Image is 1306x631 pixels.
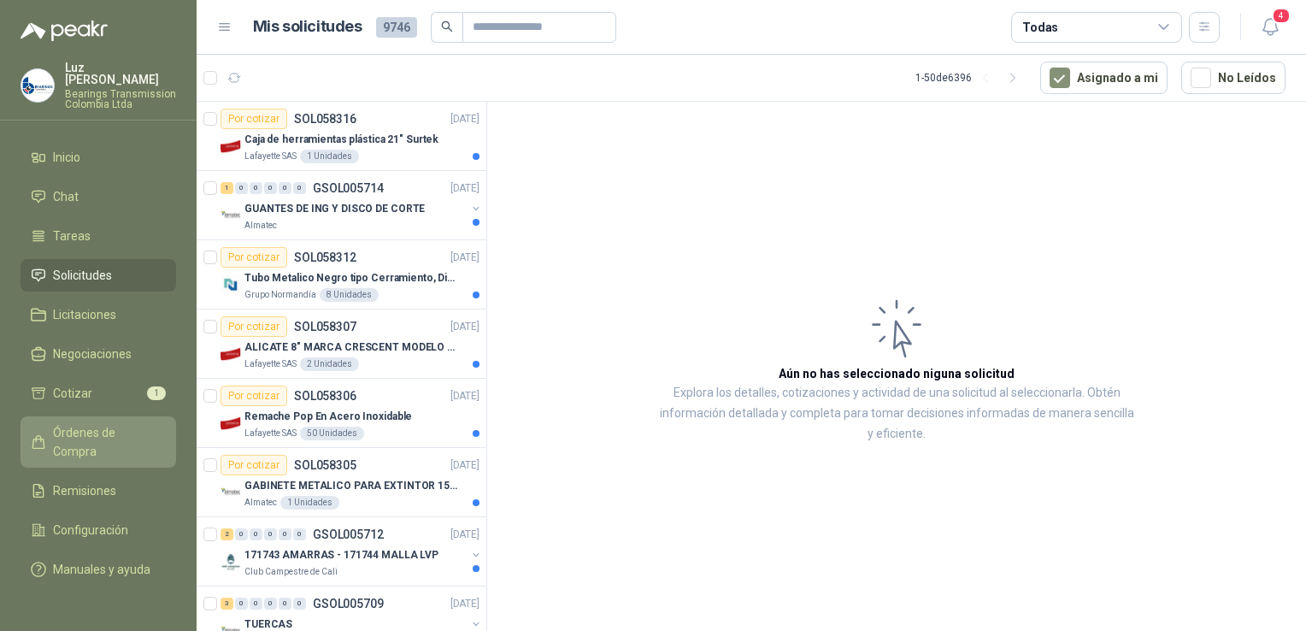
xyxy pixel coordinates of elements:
[294,390,356,402] p: SOL058306
[244,496,277,510] p: Almatec
[1181,62,1285,94] button: No Leídos
[221,598,233,610] div: 3
[450,111,479,127] p: [DATE]
[221,274,241,295] img: Company Logo
[235,182,248,194] div: 0
[53,560,150,579] span: Manuales y ayuda
[221,455,287,475] div: Por cotizar
[21,220,176,252] a: Tareas
[313,182,384,194] p: GSOL005714
[244,565,338,579] p: Club Campestre de Cali
[21,69,54,102] img: Company Logo
[779,364,1015,383] h3: Aún no has seleccionado niguna solicitud
[279,598,291,610] div: 0
[915,64,1027,91] div: 1 - 50 de 6396
[293,598,306,610] div: 0
[264,598,277,610] div: 0
[221,482,241,503] img: Company Logo
[221,109,287,129] div: Por cotizar
[1272,8,1291,24] span: 4
[450,250,479,266] p: [DATE]
[244,150,297,163] p: Lafayette SAS
[21,514,176,546] a: Configuración
[313,528,384,540] p: GSOL005712
[221,528,233,540] div: 2
[221,344,241,364] img: Company Logo
[53,423,160,461] span: Órdenes de Compra
[1040,62,1168,94] button: Asignado a mi
[53,187,79,206] span: Chat
[250,182,262,194] div: 0
[53,148,80,167] span: Inicio
[300,150,359,163] div: 1 Unidades
[197,240,486,310] a: Por cotizarSOL058312[DATE] Company LogoTubo Metalico Negro tipo Cerramiento, Diametro 1-1/2", Esp...
[1022,18,1058,37] div: Todas
[313,598,384,610] p: GSOL005709
[221,386,287,406] div: Por cotizar
[450,388,479,404] p: [DATE]
[293,182,306,194] div: 0
[244,547,438,563] p: 171743 AMARRAS - 171744 MALLA LVP
[253,15,362,39] h1: Mis solicitudes
[21,21,108,41] img: Logo peakr
[221,178,483,233] a: 1 0 0 0 0 0 GSOL005714[DATE] Company LogoGUANTES DE ING Y DISCO DE CORTEAlmatec
[53,521,128,540] span: Configuración
[221,182,233,194] div: 1
[53,266,112,285] span: Solicitudes
[235,598,248,610] div: 0
[147,386,166,400] span: 1
[450,180,479,197] p: [DATE]
[21,298,176,331] a: Licitaciones
[244,132,438,148] p: Caja de herramientas plástica 21" Surtek
[221,136,241,156] img: Company Logo
[197,102,486,171] a: Por cotizarSOL058316[DATE] Company LogoCaja de herramientas plástica 21" SurtekLafayette SAS1 Uni...
[450,596,479,612] p: [DATE]
[250,528,262,540] div: 0
[21,377,176,410] a: Cotizar1
[250,598,262,610] div: 0
[235,528,248,540] div: 0
[300,357,359,371] div: 2 Unidades
[1255,12,1285,43] button: 4
[65,89,176,109] p: Bearings Transmission Colombia Ltda
[658,383,1135,445] p: Explora los detalles, cotizaciones y actividad de una solicitud al seleccionarla. Obtén informaci...
[264,528,277,540] div: 0
[244,219,277,233] p: Almatec
[320,288,379,302] div: 8 Unidades
[244,427,297,440] p: Lafayette SAS
[221,316,287,337] div: Por cotizar
[65,62,176,86] p: Luz [PERSON_NAME]
[279,528,291,540] div: 0
[53,384,92,403] span: Cotizar
[294,459,356,471] p: SOL058305
[197,379,486,448] a: Por cotizarSOL058306[DATE] Company LogoRemache Pop En Acero InoxidableLafayette SAS50 Unidades
[300,427,364,440] div: 50 Unidades
[244,270,457,286] p: Tubo Metalico Negro tipo Cerramiento, Diametro 1-1/2", Espesor 2mm, Longitud 6m
[279,182,291,194] div: 0
[280,496,339,510] div: 1 Unidades
[221,205,241,226] img: Company Logo
[197,448,486,517] a: Por cotizarSOL058305[DATE] Company LogoGABINETE METALICO PARA EXTINTOR 15 LBAlmatec1 Unidades
[21,141,176,174] a: Inicio
[294,251,356,263] p: SOL058312
[441,21,453,32] span: search
[244,201,425,217] p: GUANTES DE ING Y DISCO DE CORTE
[221,551,241,572] img: Company Logo
[53,227,91,245] span: Tareas
[21,416,176,468] a: Órdenes de Compra
[244,357,297,371] p: Lafayette SAS
[450,319,479,335] p: [DATE]
[244,339,457,356] p: ALICATE 8" MARCA CRESCENT MODELO 38008tv
[294,113,356,125] p: SOL058316
[21,259,176,292] a: Solicitudes
[376,17,417,38] span: 9746
[197,310,486,379] a: Por cotizarSOL058307[DATE] Company LogoALICATE 8" MARCA CRESCENT MODELO 38008tvLafayette SAS2 Uni...
[221,247,287,268] div: Por cotizar
[294,321,356,333] p: SOL058307
[21,553,176,586] a: Manuales y ayuda
[221,524,483,579] a: 2 0 0 0 0 0 GSOL005712[DATE] Company Logo171743 AMARRAS - 171744 MALLA LVPClub Campestre de Cali
[53,345,132,363] span: Negociaciones
[450,457,479,474] p: [DATE]
[21,180,176,213] a: Chat
[221,413,241,433] img: Company Logo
